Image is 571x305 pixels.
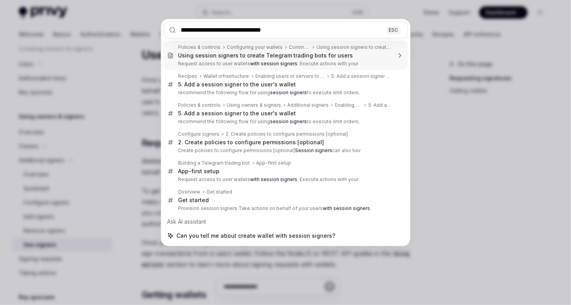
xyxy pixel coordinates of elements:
[178,73,197,79] div: Recipes
[178,160,250,166] div: Building a Telegram trading bot
[178,147,391,154] p: Create policies to configure permissions [optional] can also hav
[227,44,283,50] div: Configuring your wallets
[387,26,401,34] div: ESC
[227,102,281,108] div: Using owners & signers
[251,176,298,182] b: with session signers
[178,81,296,88] div: 5. Add a session signer to the user's wallet
[270,90,307,95] b: session signers
[178,44,221,50] div: Policies & controls
[178,139,324,146] div: 2. Create policies to configure permissions [optional]
[178,205,391,212] p: Provision session signers Take actions on behalf of your users
[256,160,292,166] div: App-first setup
[368,102,391,108] div: 5. Add a session signer to the user's wallet
[178,131,220,137] div: Configure signers
[178,118,391,125] p: recommend the following flow for using to execute limit orders.
[178,61,391,67] p: Request access to user wallets . Execute actions with your
[251,61,298,66] b: with session signers
[178,176,391,183] p: Request access to user wallets . Execute actions with your
[335,102,363,108] div: Enabling users or servers to execute transactions
[289,44,311,50] div: Common use cases
[256,73,326,79] div: Enabling users or servers to execute transactions
[295,147,333,153] b: Session signers
[177,232,336,240] span: Can you tell me about create wallet with session signers?
[317,44,391,50] div: Using session signers to create Telegram trading bots for users
[178,102,221,108] div: Policies & controls
[178,110,296,117] div: 5. Add a session signer to the user's wallet
[270,118,307,124] b: session signers
[288,102,329,108] div: Additional signers
[164,215,408,229] div: Ask AI assistant
[178,90,391,96] p: recommend the following flow for using to execute limit orders.
[323,205,370,211] b: with session signers
[178,52,353,59] div: Using session signers to create Telegram trading bots for users
[178,189,201,195] div: Overview
[178,197,209,204] div: Get started
[178,168,220,175] div: App-first setup
[331,73,391,79] div: 5. Add a session signer to the user's wallet
[226,131,348,137] div: 2. Create policies to configure permissions [optional]
[204,73,249,79] div: Wallet infrastructure
[207,189,233,195] div: Get started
